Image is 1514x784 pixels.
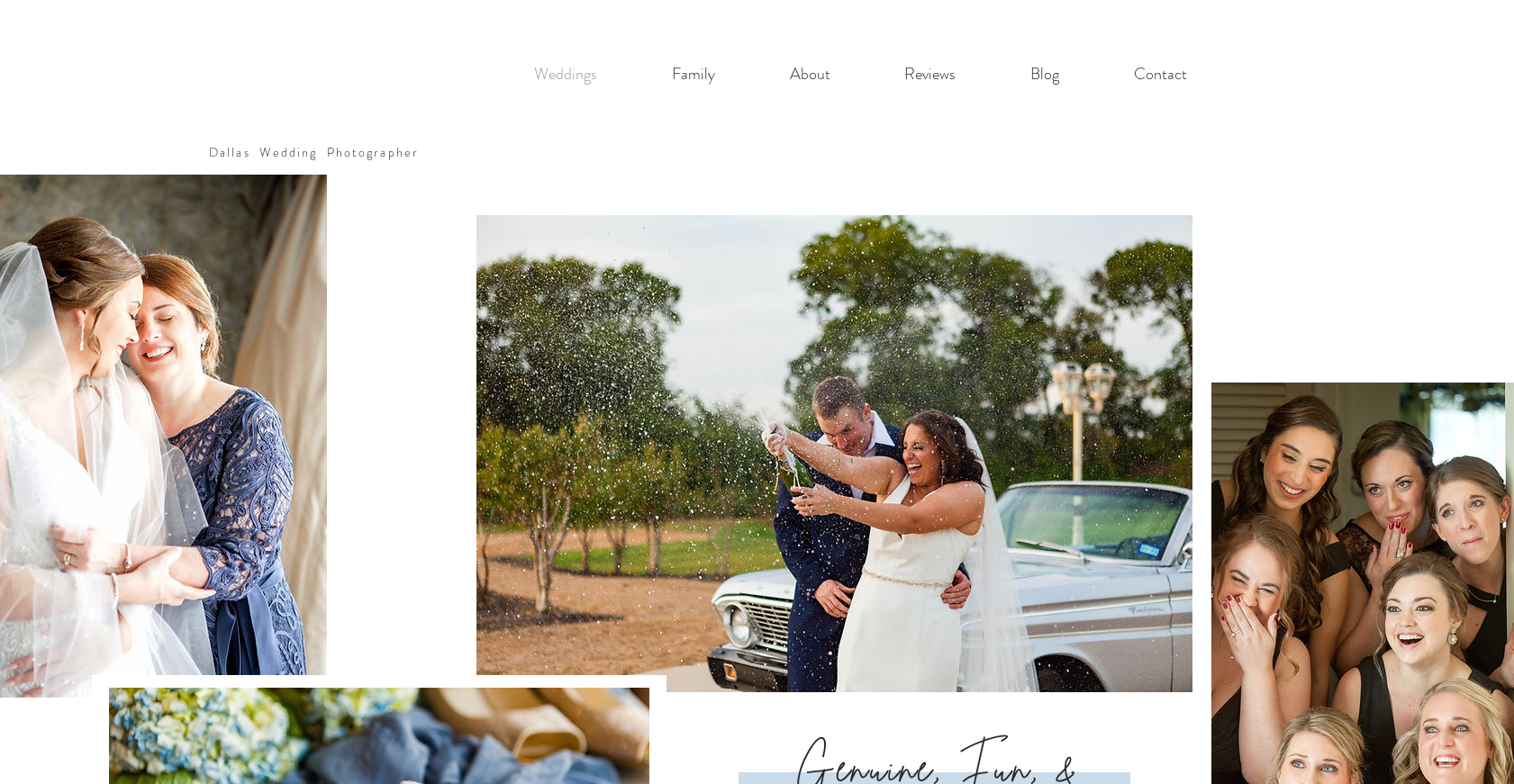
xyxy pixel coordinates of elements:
[1097,56,1225,93] a: Contact
[993,56,1097,93] a: Blog
[497,56,1225,93] nav: Site
[635,56,753,93] a: Family
[663,56,724,93] p: Family
[867,56,993,93] a: Reviews
[476,215,1192,692] img: A fun candid photo from a dallas wedding reception featuring the wedding couple popping a bottle ...
[753,56,867,93] a: About
[209,143,419,161] a: Dallas Wedding Photographer
[1125,56,1196,93] p: Contact
[895,56,965,93] p: Reviews
[781,56,839,93] p: About
[1021,56,1068,93] p: Blog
